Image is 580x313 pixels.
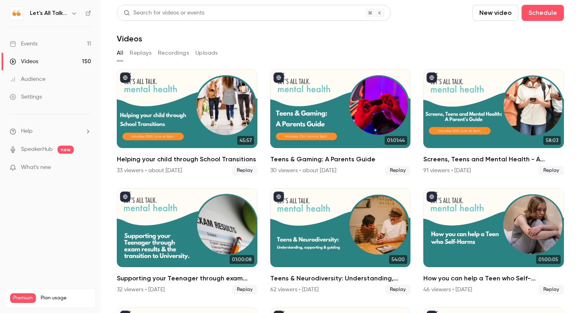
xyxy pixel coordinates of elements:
[195,47,218,60] button: Uploads
[120,72,130,83] button: published
[232,166,257,175] span: Replay
[385,285,410,294] span: Replay
[30,9,68,17] h6: Let's All Talk Mental Health
[81,164,91,171] iframe: Noticeable Trigger
[423,286,472,294] div: 46 viewers • [DATE]
[120,192,130,202] button: published
[232,285,257,294] span: Replay
[427,72,437,83] button: published
[543,136,561,145] span: 58:03
[423,188,564,294] li: How you can help a Teen who Self-Harms
[423,188,564,294] a: 01:00:05How you can help a Teen who Self-[PERSON_NAME]46 viewers • [DATE]Replay
[117,69,257,175] a: 45:57Helping your child through School Transitions33 viewers • about [DATE]Replay
[58,146,74,154] span: new
[10,40,37,48] div: Events
[117,47,123,60] button: All
[270,69,411,175] a: 01:01:44Teens & Gaming: A Parents Guide30 viewers • about [DATE]Replay
[423,167,471,175] div: 91 viewers • [DATE]
[273,72,284,83] button: published
[472,5,518,21] button: New video
[117,188,257,294] li: Supporting your Teenager through exam results & the transition to University.
[237,136,254,145] span: 45:57
[41,295,91,301] span: Plan usage
[10,75,46,83] div: Audience
[124,9,204,17] div: Search for videos or events
[522,5,564,21] button: Schedule
[423,154,564,164] h2: Screens, Teens and Mental Health - A Parent's guide
[21,127,33,136] span: Help
[158,47,189,60] button: Recordings
[117,274,257,283] h2: Supporting your Teenager through exam results & the transition to University.
[10,58,38,66] div: Videos
[423,274,564,283] h2: How you can help a Teen who Self-[PERSON_NAME]
[385,166,410,175] span: Replay
[10,7,23,20] img: Let's All Talk Mental Health
[270,69,411,175] li: Teens & Gaming: A Parents Guide
[385,136,407,145] span: 01:01:44
[270,188,411,294] li: Teens & Neurodiversity: Understanding, supporting & guiding
[117,69,257,175] li: Helping your child through School Transitions
[117,154,257,164] h2: Helping your child through School Transitions
[117,34,142,43] h1: Videos
[117,167,182,175] div: 33 viewers • about [DATE]
[536,255,561,264] span: 01:00:05
[273,192,284,202] button: published
[117,286,165,294] div: 32 viewers • [DATE]
[270,188,411,294] a: 54:00Teens & Neurodiversity: Understanding, supporting & guiding62 viewers • [DATE]Replay
[270,167,336,175] div: 30 viewers • about [DATE]
[21,145,53,154] a: SpeakerHub
[539,285,564,294] span: Replay
[117,188,257,294] a: 01:00:08Supporting your Teenager through exam results & the transition to University.32 viewers •...
[270,274,411,283] h2: Teens & Neurodiversity: Understanding, supporting & guiding
[389,255,407,264] span: 54:00
[117,5,564,308] section: Videos
[423,69,564,175] li: Screens, Teens and Mental Health - A Parent's guide
[270,286,319,294] div: 62 viewers • [DATE]
[21,163,51,172] span: What's new
[10,93,42,101] div: Settings
[130,47,151,60] button: Replays
[10,293,36,303] span: Premium
[270,154,411,164] h2: Teens & Gaming: A Parents Guide
[10,127,91,136] li: help-dropdown-opener
[427,192,437,202] button: published
[423,69,564,175] a: 58:03Screens, Teens and Mental Health - A Parent's guide91 viewers • [DATE]Replay
[230,255,254,264] span: 01:00:08
[539,166,564,175] span: Replay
